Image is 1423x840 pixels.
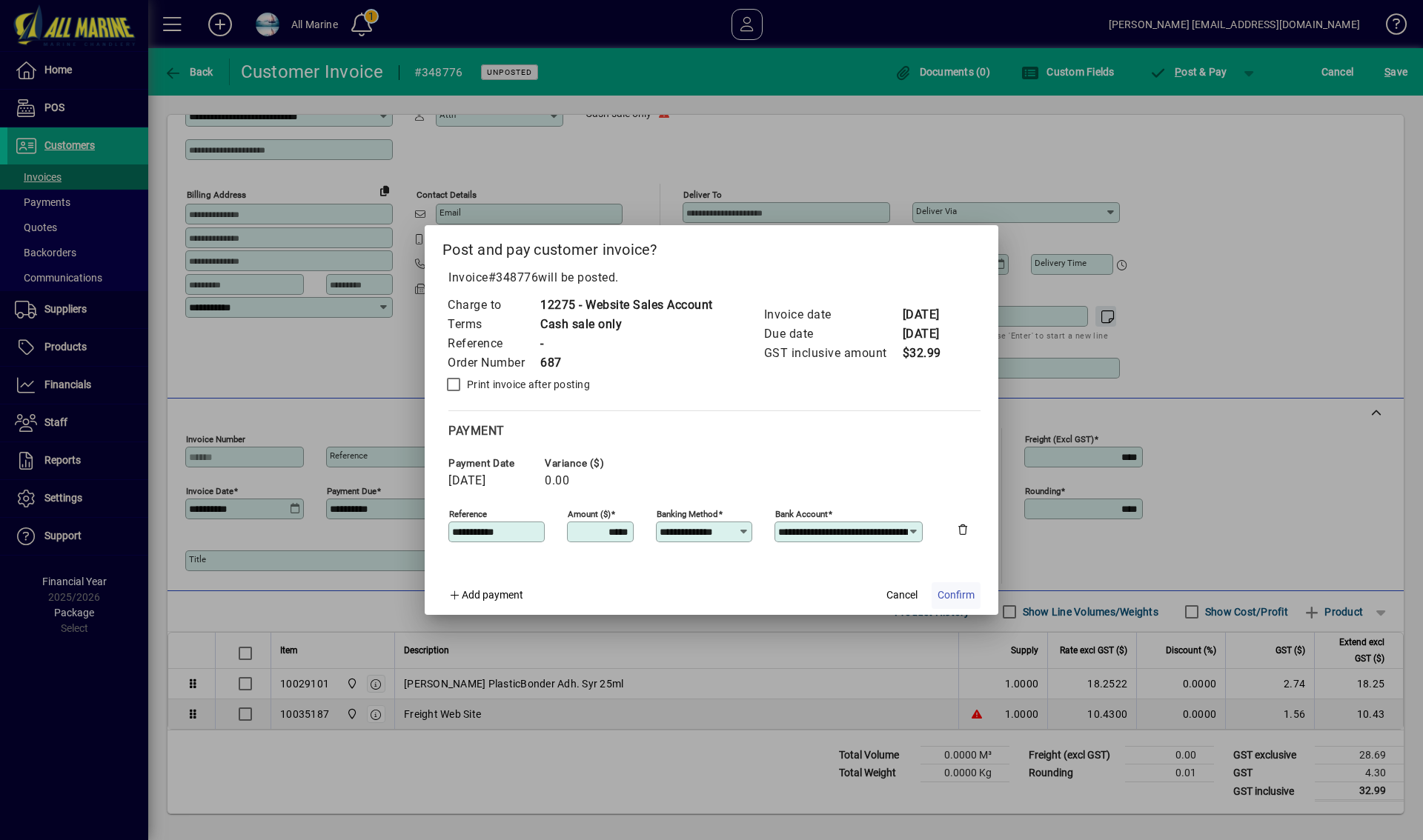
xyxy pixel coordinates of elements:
p: Invoice will be posted . [442,269,981,287]
td: 687 [540,353,713,373]
td: GST inclusive amount [763,344,902,363]
span: Cancel [886,587,918,603]
td: Reference [447,334,540,353]
td: Terms [447,315,540,334]
span: Confirm [938,587,975,603]
span: #348776 [488,270,539,284]
td: Charge to [447,296,540,315]
button: Confirm [932,582,981,609]
mat-label: Amount ($) [568,508,611,519]
td: Cash sale only [540,315,713,334]
mat-label: Banking method [657,508,718,519]
td: [DATE] [902,324,961,344]
span: Payment [448,424,505,438]
td: Invoice date [763,305,902,324]
label: Print invoice after posting [464,377,590,392]
span: [DATE] [448,474,485,487]
td: Due date [763,324,902,344]
span: 0.00 [545,474,569,487]
td: $32.99 [902,344,961,363]
button: Add payment [442,582,529,609]
mat-label: Reference [449,508,487,519]
td: - [540,334,713,353]
h2: Post and pay customer invoice? [425,225,998,268]
td: 12275 - Website Sales Account [540,296,713,315]
span: Variance ($) [545,458,634,469]
mat-label: Bank Account [775,508,828,519]
td: [DATE] [902,305,961,324]
button: Cancel [878,582,926,609]
span: Add payment [462,589,523,601]
span: Payment date [448,458,537,469]
td: Order Number [447,353,540,373]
